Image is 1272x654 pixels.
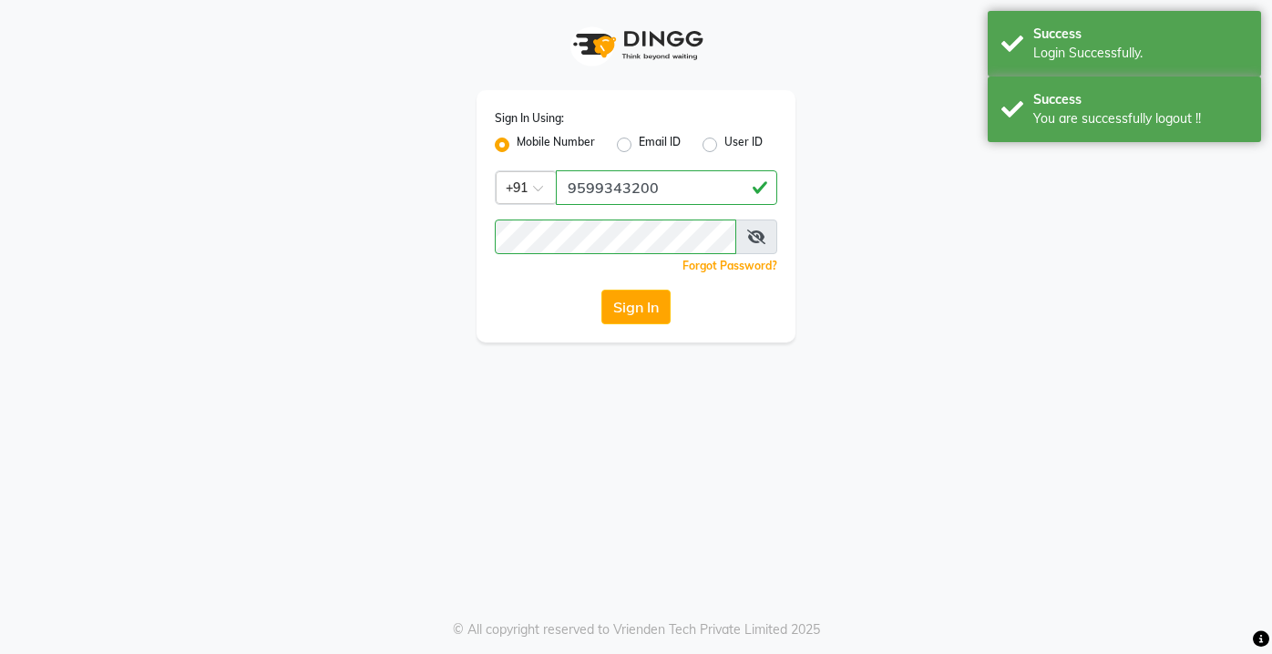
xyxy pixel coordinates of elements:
[1033,44,1247,63] div: Login Successfully.
[517,134,595,156] label: Mobile Number
[724,134,763,156] label: User ID
[495,220,736,254] input: Username
[495,110,564,127] label: Sign In Using:
[1033,109,1247,128] div: You are successfully logout !!
[682,259,777,272] a: Forgot Password?
[563,18,709,72] img: logo1.svg
[601,290,671,324] button: Sign In
[639,134,681,156] label: Email ID
[1033,90,1247,109] div: Success
[556,170,777,205] input: Username
[1033,25,1247,44] div: Success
